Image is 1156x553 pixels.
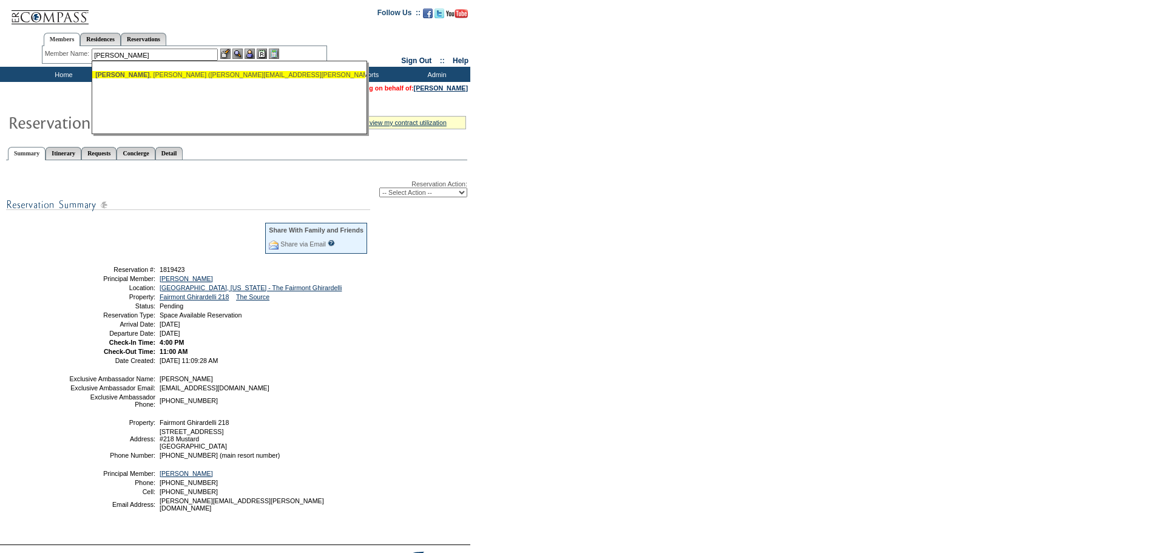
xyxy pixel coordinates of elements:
span: [PHONE_NUMBER] [160,488,218,495]
a: [GEOGRAPHIC_DATA], [US_STATE] - The Fairmont Ghirardelli [160,284,342,291]
td: Exclusive Ambassador Phone: [69,393,155,408]
img: b_calculator.gif [269,49,279,59]
span: 1819423 [160,266,185,273]
div: Member Name: [45,49,92,59]
td: Principal Member: [69,470,155,477]
td: Exclusive Ambassador Name: [69,375,155,382]
a: Concierge [117,147,155,160]
span: Pending [160,302,183,310]
td: Phone Number: [69,452,155,459]
span: [STREET_ADDRESS] #218 Mustard [GEOGRAPHIC_DATA] [160,428,227,450]
span: [PERSON_NAME] [95,71,149,78]
a: Reservations [121,33,166,46]
strong: Check-In Time: [109,339,155,346]
a: Fairmont Ghirardelli 218 [160,293,229,300]
img: Subscribe to our YouTube Channel [446,9,468,18]
a: Summary [8,147,46,160]
span: [DATE] [160,330,180,337]
td: Reservation #: [69,266,155,273]
span: Space Available Reservation [160,311,242,319]
td: Departure Date: [69,330,155,337]
a: Help [453,56,468,65]
a: Sign Out [401,56,431,65]
td: Status: [69,302,155,310]
img: Reservations [257,49,267,59]
a: Itinerary [46,147,81,160]
td: Cell: [69,488,155,495]
td: Arrival Date: [69,321,155,328]
span: 11:00 AM [160,348,188,355]
span: [PHONE_NUMBER] [160,397,218,404]
a: Become our fan on Facebook [423,12,433,19]
a: Subscribe to our YouTube Channel [446,12,468,19]
a: [PERSON_NAME] [414,84,468,92]
a: Residences [80,33,121,46]
img: Reservaton Summary [8,110,251,134]
a: Detail [155,147,183,160]
span: You are acting on behalf of: [329,84,468,92]
span: [EMAIL_ADDRESS][DOMAIN_NAME] [160,384,269,392]
span: [DATE] [160,321,180,328]
td: Home [27,67,97,82]
span: 4:00 PM [160,339,184,346]
img: View [232,49,243,59]
img: Follow us on Twitter [434,8,444,18]
a: » view my contract utilization [364,119,447,126]
span: :: [440,56,445,65]
img: Impersonate [245,49,255,59]
td: Email Address: [69,497,155,512]
a: [PERSON_NAME] [160,470,213,477]
td: Address: [69,428,155,450]
a: Share via Email [280,240,326,248]
img: subTtlResSummary.gif [6,197,370,212]
td: Date Created: [69,357,155,364]
span: [PERSON_NAME] [160,375,213,382]
td: Property: [69,419,155,426]
span: [PHONE_NUMBER] [160,479,218,486]
span: [DATE] 11:09:28 AM [160,357,218,364]
span: [PHONE_NUMBER] (main resort number) [160,452,280,459]
strong: Check-Out Time: [104,348,155,355]
img: Become our fan on Facebook [423,8,433,18]
a: [PERSON_NAME] [160,275,213,282]
a: The Source [236,293,269,300]
td: Follow Us :: [377,7,421,22]
div: , [PERSON_NAME] ([PERSON_NAME][EMAIL_ADDRESS][PERSON_NAME][DOMAIN_NAME]) [95,71,362,78]
td: Phone: [69,479,155,486]
a: Requests [81,147,117,160]
td: Reservation Type: [69,311,155,319]
div: Share With Family and Friends [269,226,363,234]
td: Location: [69,284,155,291]
td: Exclusive Ambassador Email: [69,384,155,392]
input: What is this? [328,240,335,246]
td: Admin [401,67,470,82]
span: Fairmont Ghirardelli 218 [160,419,229,426]
td: Property: [69,293,155,300]
a: Members [44,33,81,46]
a: Follow us on Twitter [434,12,444,19]
img: b_edit.gif [220,49,231,59]
div: Reservation Action: [6,180,467,197]
span: [PERSON_NAME][EMAIL_ADDRESS][PERSON_NAME][DOMAIN_NAME] [160,497,324,512]
td: Principal Member: [69,275,155,282]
